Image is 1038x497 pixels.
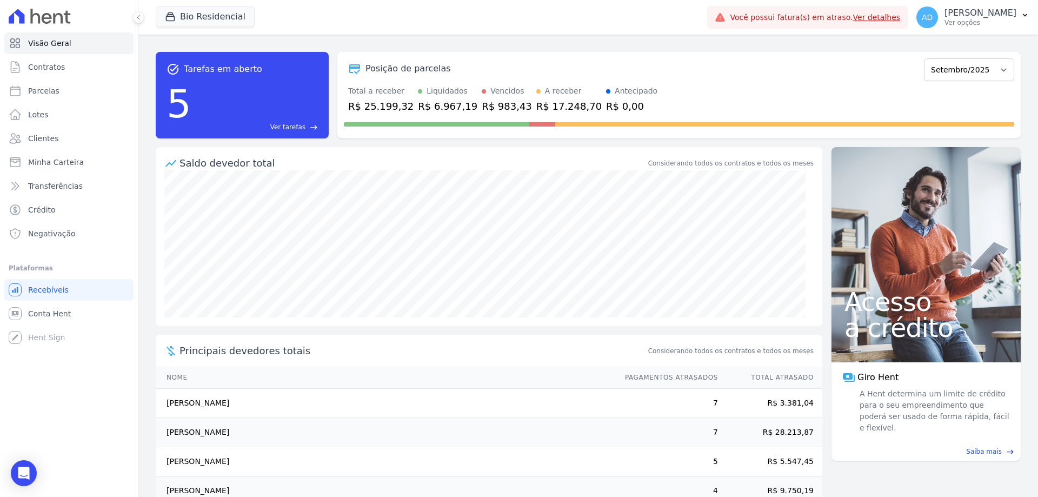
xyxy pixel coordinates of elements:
[922,14,933,21] span: AD
[4,128,134,149] a: Clientes
[28,85,59,96] span: Parcelas
[857,371,899,384] span: Giro Hent
[348,99,414,114] div: R$ 25.199,32
[545,85,582,97] div: A receber
[418,99,477,114] div: R$ 6.967,19
[4,32,134,54] a: Visão Geral
[156,418,615,447] td: [PERSON_NAME]
[718,389,822,418] td: R$ 3.381,04
[28,38,71,49] span: Visão Geral
[179,156,646,170] div: Saldo devedor total
[838,447,1014,456] a: Saiba mais east
[718,418,822,447] td: R$ 28.213,87
[156,447,615,476] td: [PERSON_NAME]
[4,199,134,221] a: Crédito
[944,8,1016,18] p: [PERSON_NAME]
[28,157,84,168] span: Minha Carteira
[857,388,1010,434] span: A Hent determina um limite de crédito para o seu empreendimento que poderá ser usado de forma ráp...
[28,284,69,295] span: Recebíveis
[844,315,1008,341] span: a crédito
[4,279,134,301] a: Recebíveis
[9,262,129,275] div: Plataformas
[4,303,134,324] a: Conta Hent
[648,158,814,168] div: Considerando todos os contratos e todos os meses
[4,56,134,78] a: Contratos
[4,151,134,173] a: Minha Carteira
[28,204,56,215] span: Crédito
[156,367,615,389] th: Nome
[156,6,255,27] button: Bio Residencial
[966,447,1002,456] span: Saiba mais
[365,62,451,75] div: Posição de parcelas
[4,80,134,102] a: Parcelas
[179,343,646,358] span: Principais devedores totais
[908,2,1038,32] button: AD [PERSON_NAME] Ver opções
[11,460,37,486] div: Open Intercom Messenger
[28,181,83,191] span: Transferências
[167,76,191,132] div: 5
[28,228,76,239] span: Negativação
[718,367,822,389] th: Total Atrasado
[4,175,134,197] a: Transferências
[482,99,532,114] div: R$ 983,43
[427,85,468,97] div: Liquidados
[28,133,58,144] span: Clientes
[270,122,305,132] span: Ver tarefas
[310,123,318,131] span: east
[490,85,524,97] div: Vencidos
[615,418,718,447] td: 7
[167,63,179,76] span: task_alt
[196,122,318,132] a: Ver tarefas east
[4,223,134,244] a: Negativação
[536,99,602,114] div: R$ 17.248,70
[844,289,1008,315] span: Acesso
[615,389,718,418] td: 7
[28,109,49,120] span: Lotes
[28,308,71,319] span: Conta Hent
[184,63,262,76] span: Tarefas em aberto
[4,104,134,125] a: Lotes
[944,18,1016,27] p: Ver opções
[853,13,901,22] a: Ver detalhes
[615,85,657,97] div: Antecipado
[1006,448,1014,456] span: east
[28,62,65,72] span: Contratos
[648,346,814,356] span: Considerando todos os contratos e todos os meses
[718,447,822,476] td: R$ 5.547,45
[156,389,615,418] td: [PERSON_NAME]
[730,12,900,23] span: Você possui fatura(s) em atraso.
[606,99,657,114] div: R$ 0,00
[348,85,414,97] div: Total a receber
[615,367,718,389] th: Pagamentos Atrasados
[615,447,718,476] td: 5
